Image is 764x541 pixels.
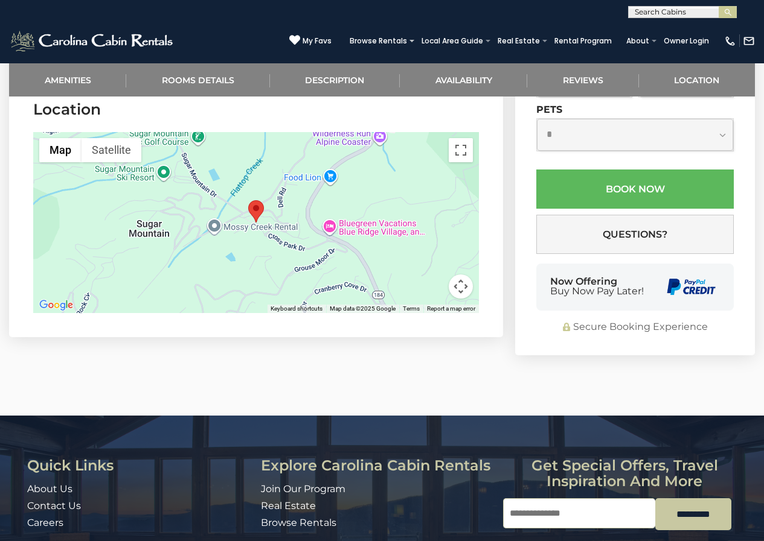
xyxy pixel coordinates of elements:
[344,33,413,49] a: Browse Rentals
[536,215,734,254] button: Questions?
[503,458,746,490] h3: Get special offers, travel inspiration and more
[27,517,63,528] a: Careers
[27,500,81,511] a: Contact Us
[403,305,420,312] a: Terms
[261,483,345,495] a: Join Our Program
[82,138,141,162] button: Show satellite imagery
[400,63,527,96] a: Availability
[658,33,715,49] a: Owner Login
[261,458,495,473] h3: Explore Carolina Cabin Rentals
[33,99,479,120] h3: Location
[303,36,332,46] span: My Favs
[536,169,734,209] button: Book Now
[270,63,400,96] a: Description
[126,63,269,96] a: Rooms Details
[27,458,252,473] h3: Quick Links
[492,33,546,49] a: Real Estate
[289,34,332,47] a: My Favs
[550,277,644,296] div: Now Offering
[550,286,644,296] span: Buy Now Pay Later!
[639,63,755,96] a: Location
[548,33,618,49] a: Rental Program
[449,274,473,299] button: Map camera controls
[427,305,475,312] a: Report a map error
[416,33,489,49] a: Local Area Guide
[36,297,76,313] img: Google
[536,320,734,334] div: Secure Booking Experience
[536,104,562,115] label: Pets
[527,63,638,96] a: Reviews
[9,63,126,96] a: Amenities
[724,35,736,47] img: phone-regular-white.png
[248,200,264,223] div: Sweet Dreams Are Made Of Skis
[39,138,82,162] button: Show street map
[27,483,72,495] a: About Us
[261,500,316,511] a: Real Estate
[620,33,655,49] a: About
[743,35,755,47] img: mail-regular-white.png
[271,305,323,313] button: Keyboard shortcuts
[36,297,76,313] a: Open this area in Google Maps (opens a new window)
[261,517,336,528] a: Browse Rentals
[449,138,473,162] button: Toggle fullscreen view
[330,305,396,312] span: Map data ©2025 Google
[9,29,176,53] img: White-1-2.png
